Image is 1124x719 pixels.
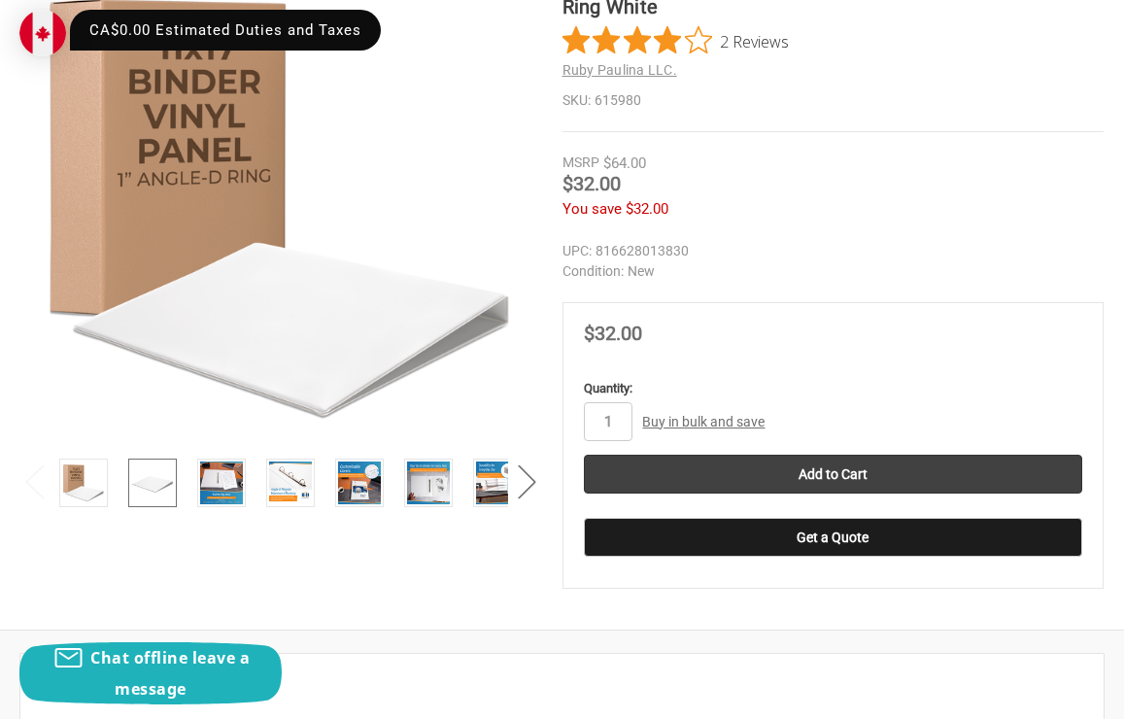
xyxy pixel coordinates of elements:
[562,26,789,55] button: Rated 4 out of 5 stars from 2 reviews. Jump to reviews.
[131,462,174,504] img: 17x11 Binder Vinyl Panel with pockets Featuring a 1" Angle-D Ring White
[603,154,646,172] span: $64.00
[584,322,642,345] span: $32.00
[269,462,312,504] img: 17x11 Binder Vinyl Panel with pockets Featuring a 1" Angle-D Ring White
[562,241,1105,261] dd: 816628013830
[90,647,250,700] span: Chat offline leave a message
[508,452,547,511] button: Next
[41,674,1083,703] h2: Description
[562,261,1105,282] dd: New
[19,10,66,56] img: duty and tax information for Canada
[562,62,677,78] a: Ruby Paulina LLC.
[964,667,1124,719] iframe: Google Customer Reviews
[626,200,668,218] span: $32.00
[720,26,789,55] span: 2 Reviews
[16,452,54,511] button: Previous
[584,518,1083,557] button: Get a Quote
[19,642,282,704] button: Chat offline leave a message
[562,200,622,218] span: You save
[200,462,243,504] img: 17”x11” Vinyl Binders (615980) White
[562,90,591,111] dt: SKU:
[562,261,624,282] dt: Condition:
[62,462,105,504] img: 17x11 Binder Vinyl Panel with pockets Featuring a 1" Angle-D Ring White
[642,414,765,429] a: Buy in bulk and save
[338,462,381,504] img: 17x11 Binder Vinyl Panel with pockets Featuring a 1" Angle-D Ring White
[407,462,450,504] img: 17x11 Binder Vinyl Panel with pockets Featuring a 1" Angle-D Ring White
[562,241,592,261] dt: UPC:
[562,90,1105,111] dd: 615980
[476,462,519,504] img: 17x11 Binder Vinyl Panel with pockets Featuring a 1" Angle-D Ring White
[562,153,599,173] div: MSRP
[70,10,381,51] div: CA$0.00 Estimated Duties and Taxes
[562,172,621,195] span: $32.00
[584,379,1083,398] label: Quantity:
[584,455,1083,494] input: Add to Cart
